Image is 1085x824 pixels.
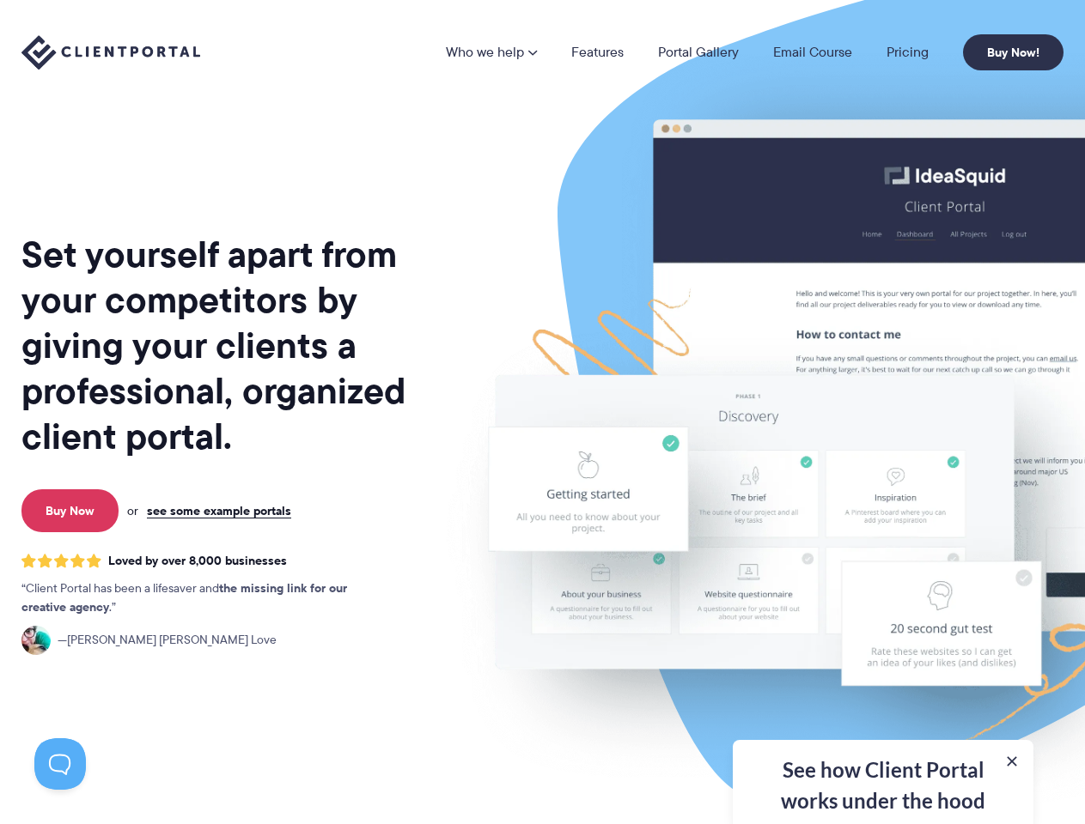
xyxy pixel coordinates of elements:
a: Who we help [446,45,537,59]
a: Email Course [773,45,852,59]
a: Portal Gallery [658,45,739,59]
a: Pricing [887,45,929,59]
a: Buy Now [21,489,119,532]
span: [PERSON_NAME] [PERSON_NAME] Love [58,631,277,650]
ul: Who we help [301,88,1064,466]
span: Loved by over 8,000 businesses [108,554,287,568]
a: Features [571,45,624,59]
iframe: Toggle Customer Support [34,738,86,790]
p: Client Portal has been a lifesaver and . [21,579,382,617]
a: Buy Now! [963,34,1064,70]
a: see some example portals [147,503,291,518]
h1: Set yourself apart from your competitors by giving your clients a professional, organized client ... [21,232,438,459]
strong: the missing link for our creative agency [21,579,347,616]
span: or [127,503,138,518]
